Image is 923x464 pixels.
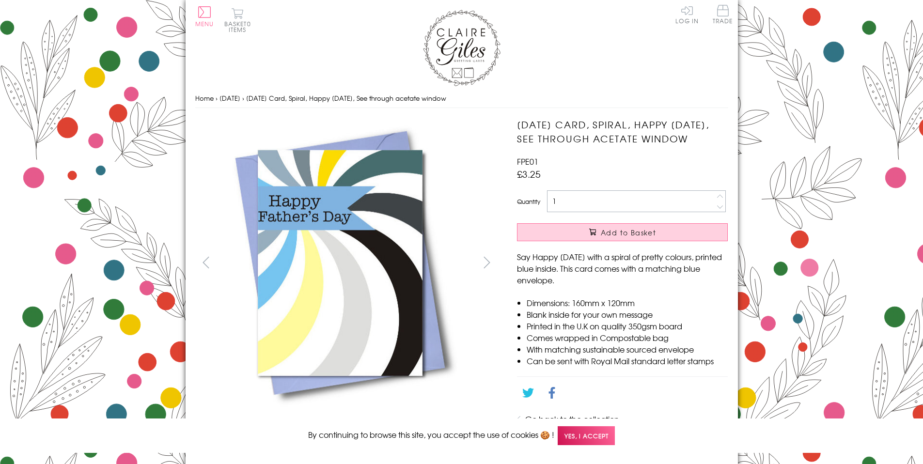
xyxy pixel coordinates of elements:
li: With matching sustainable sourced envelope [527,343,728,355]
span: FPE01 [517,155,538,167]
img: Father's Day Card, Spiral, Happy Father's Day, See through acetate window [195,118,485,408]
span: Trade [713,5,733,24]
button: prev [195,251,217,273]
a: Home [195,93,214,103]
button: Basket0 items [224,8,251,32]
button: Menu [195,6,214,27]
a: Log In [675,5,699,24]
span: [DATE] Card, Spiral, Happy [DATE], See through acetate window [246,93,446,103]
span: £3.25 [517,167,541,181]
a: Go back to the collection [525,413,619,425]
span: › [242,93,244,103]
span: Menu [195,19,214,28]
a: Trade [713,5,733,26]
li: Blank inside for your own message [527,309,728,320]
li: Comes wrapped in Compostable bag [527,332,728,343]
li: Can be sent with Royal Mail standard letter stamps [527,355,728,367]
nav: breadcrumbs [195,89,728,108]
p: Say Happy [DATE] with a spiral of pretty colours, printed blue inside. This card comes with a mat... [517,251,728,286]
span: › [216,93,218,103]
span: Yes, I accept [558,426,615,445]
span: 0 items [229,19,251,34]
label: Quantity [517,197,540,206]
h1: [DATE] Card, Spiral, Happy [DATE], See through acetate window [517,118,728,146]
li: Dimensions: 160mm x 120mm [527,297,728,309]
span: Add to Basket [601,228,656,237]
button: next [476,251,498,273]
img: Father's Day Card, Spiral, Happy Father's Day, See through acetate window [498,118,788,408]
a: [DATE] [219,93,240,103]
img: Claire Giles Greetings Cards [423,10,501,86]
button: Add to Basket [517,223,728,241]
li: Printed in the U.K on quality 350gsm board [527,320,728,332]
